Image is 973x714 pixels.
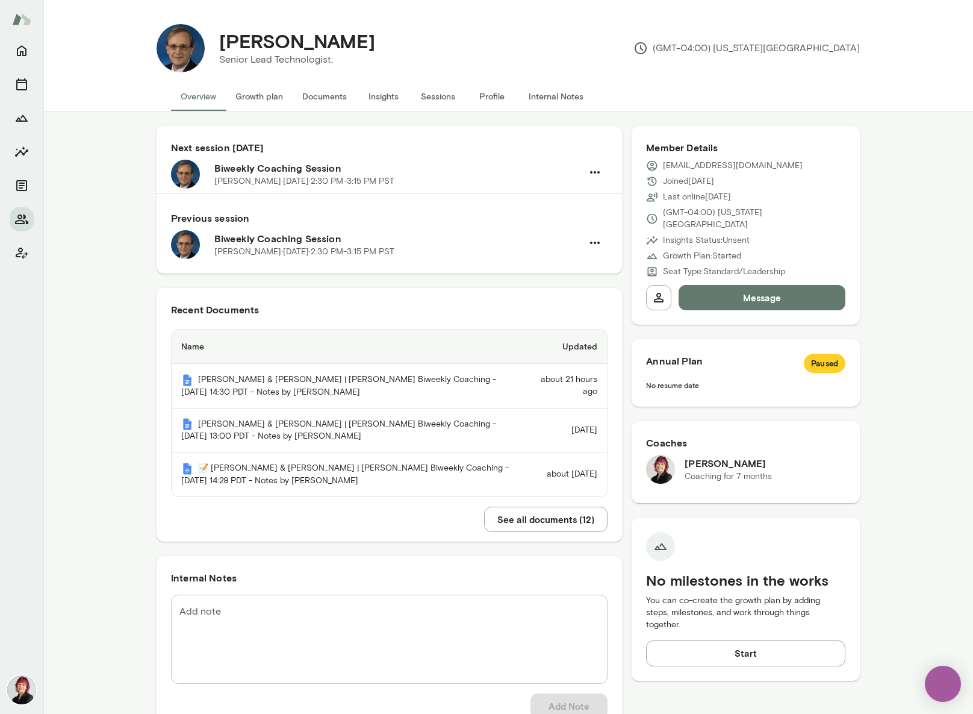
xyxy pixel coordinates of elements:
h6: Annual Plan [646,354,845,373]
h6: Internal Notes [171,571,608,585]
p: [PERSON_NAME] · [DATE] · 2:30 PM-3:15 PM PST [214,246,394,258]
p: Last online [DATE] [663,191,731,203]
td: about 21 hours ago [529,364,607,409]
button: Growth plan [226,82,293,111]
h4: [PERSON_NAME] [219,30,375,52]
h6: [PERSON_NAME] [685,456,772,471]
button: See all documents (12) [484,507,608,532]
h6: Biweekly Coaching Session [214,231,582,246]
button: Sessions [10,72,34,96]
img: Mento | Coaching sessions [181,374,193,386]
p: Coaching for 7 months [685,471,772,483]
img: Mento | Coaching sessions [181,463,193,475]
button: Insights [356,82,411,111]
button: Home [10,39,34,63]
h6: Recent Documents [171,302,608,317]
button: Documents [10,174,34,198]
p: You can co-create the growth plan by adding steps, milestones, and work through things together. [646,595,845,631]
button: Members [10,207,34,231]
img: Mento [12,8,31,31]
button: Client app [10,241,34,265]
button: Sessions [411,82,465,111]
p: [PERSON_NAME] · [DATE] · 2:30 PM-3:15 PM PST [214,175,394,187]
h6: Previous session [171,211,608,225]
button: Growth Plan [10,106,34,130]
img: Leigh Allen-Arredondo [646,455,675,484]
h5: No milestones in the works [646,571,845,590]
p: (GMT-04:00) [US_STATE][GEOGRAPHIC_DATA] [633,41,860,55]
p: Growth Plan: Started [663,250,741,262]
button: Overview [171,82,226,111]
td: [DATE] [529,409,607,453]
button: Message [679,285,845,310]
p: Insights Status: Unsent [663,234,750,246]
p: Joined [DATE] [663,175,714,187]
img: Leigh Allen-Arredondo [7,675,36,704]
p: (GMT-04:00) [US_STATE][GEOGRAPHIC_DATA] [663,207,845,231]
h6: Coaches [646,436,845,450]
th: [PERSON_NAME] & [PERSON_NAME] | [PERSON_NAME] Biweekly Coaching - [DATE] 13:00 PDT - Notes by [PE... [172,409,529,453]
th: 📝 [PERSON_NAME] & [PERSON_NAME] | [PERSON_NAME] Biweekly Coaching - [DATE] 14:29 PDT - Notes by [... [172,453,529,496]
button: Internal Notes [519,82,593,111]
th: Name [172,330,529,364]
h6: Member Details [646,140,845,155]
p: Seat Type: Standard/Leadership [663,266,785,278]
p: Senior Lead Technologist, [219,52,375,67]
button: Insights [10,140,34,164]
h6: Next session [DATE] [171,140,608,155]
th: [PERSON_NAME] & [PERSON_NAME] | [PERSON_NAME] Biweekly Coaching - [DATE] 14:30 PDT - Notes by [PE... [172,364,529,409]
td: about [DATE] [529,453,607,496]
h6: Biweekly Coaching Session [214,161,582,175]
p: [EMAIL_ADDRESS][DOMAIN_NAME] [663,160,803,172]
th: Updated [529,330,607,364]
button: Profile [465,82,519,111]
img: Mento | Coaching sessions [181,418,193,430]
button: Documents [293,82,356,111]
img: Richard Teel [157,24,205,72]
span: No resume date [646,381,699,389]
button: Start [646,640,845,666]
span: Paused [804,358,845,370]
